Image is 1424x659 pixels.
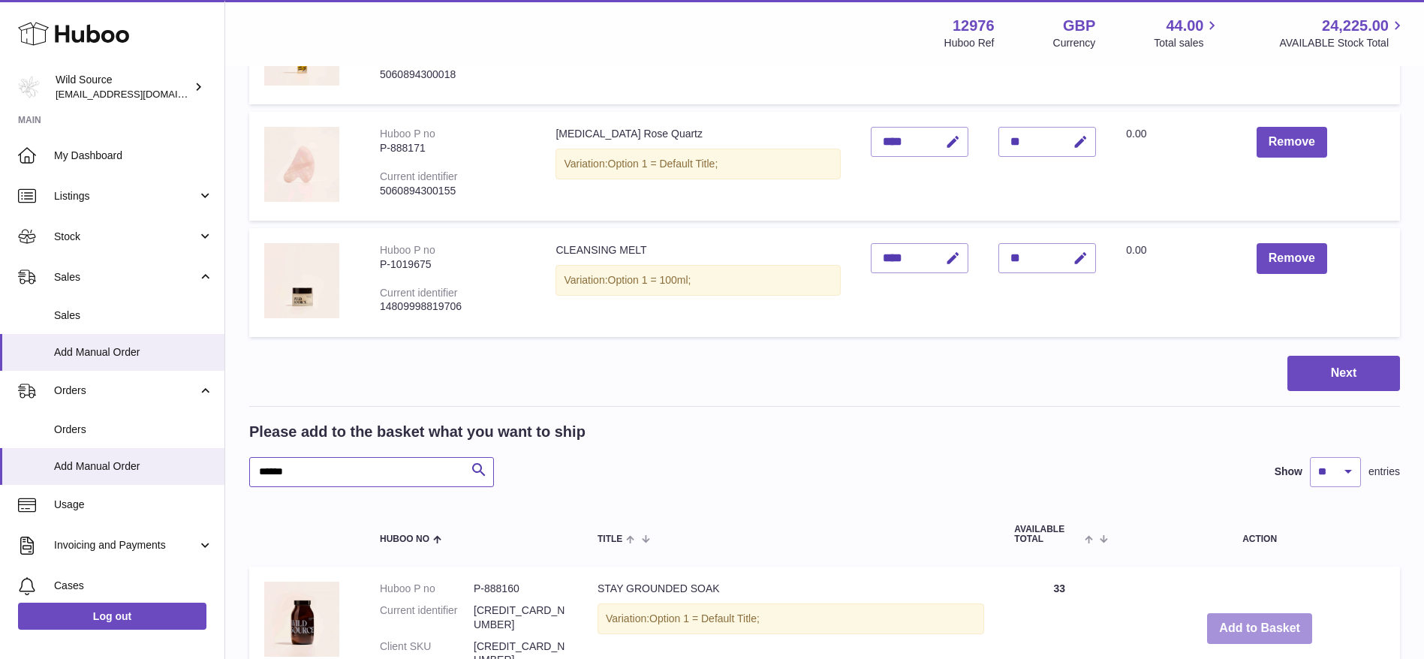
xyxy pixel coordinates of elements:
[18,76,41,98] img: internalAdmin-12976@internal.huboo.com
[380,244,435,256] div: Huboo P no
[56,88,221,100] span: [EMAIL_ADDRESS][DOMAIN_NAME]
[380,603,474,632] dt: Current identifier
[598,534,622,544] span: Title
[380,141,525,155] div: P-888171
[54,498,213,512] span: Usage
[54,423,213,437] span: Orders
[1322,16,1389,36] span: 24,225.00
[54,149,213,163] span: My Dashboard
[474,582,567,596] dd: P-888160
[1154,16,1221,50] a: 44.00 Total sales
[649,612,760,624] span: Option 1 = Default Title;
[1119,510,1400,559] th: Action
[54,230,197,244] span: Stock
[944,36,995,50] div: Huboo Ref
[1063,16,1095,36] strong: GBP
[474,603,567,632] dd: [CREDIT_CARD_NUMBER]
[18,603,206,630] a: Log out
[555,149,841,179] div: Variation:
[380,534,429,544] span: Huboo no
[54,538,197,552] span: Invoicing and Payments
[540,228,856,337] td: CLEANSING MELT
[54,384,197,398] span: Orders
[54,345,213,360] span: Add Manual Order
[540,112,856,221] td: [MEDICAL_DATA] Rose Quartz
[56,73,191,101] div: Wild Source
[1126,244,1146,256] span: 0.00
[264,243,339,318] img: CLEANSING MELT
[1279,36,1406,50] span: AVAILABLE Stock Total
[54,270,197,284] span: Sales
[1014,525,1081,544] span: AVAILABLE Total
[380,287,458,299] div: Current identifier
[1207,613,1312,644] button: Add to Basket
[249,422,586,442] h2: Please add to the basket what you want to ship
[380,582,474,596] dt: Huboo P no
[380,68,525,82] div: 5060894300018
[54,189,197,203] span: Listings
[1053,36,1096,50] div: Currency
[380,170,458,182] div: Current identifier
[1279,16,1406,50] a: 24,225.00 AVAILABLE Stock Total
[1287,356,1400,391] button: Next
[1257,127,1327,158] button: Remove
[380,184,525,198] div: 5060894300155
[264,582,339,657] img: STAY GROUNDED SOAK
[555,265,841,296] div: Variation:
[1154,36,1221,50] span: Total sales
[1166,16,1203,36] span: 44.00
[54,459,213,474] span: Add Manual Order
[264,127,339,202] img: GUA SHA Rose Quartz
[380,257,525,272] div: P-1019675
[54,579,213,593] span: Cases
[608,274,691,286] span: Option 1 = 100ml;
[54,308,213,323] span: Sales
[1275,465,1302,479] label: Show
[1126,128,1146,140] span: 0.00
[1368,465,1400,479] span: entries
[380,128,435,140] div: Huboo P no
[1257,243,1327,274] button: Remove
[608,158,718,170] span: Option 1 = Default Title;
[598,603,984,634] div: Variation:
[953,16,995,36] strong: 12976
[380,299,525,314] div: 14809998819706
